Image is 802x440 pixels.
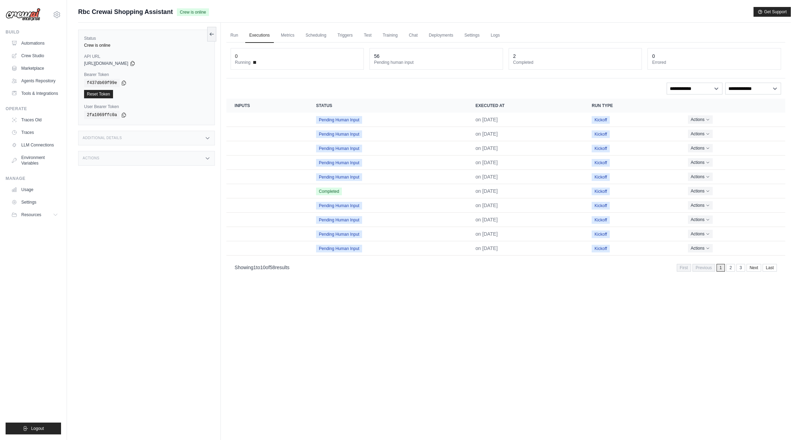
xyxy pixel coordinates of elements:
a: Marketplace [8,63,61,74]
span: Pending Human Input [316,216,362,224]
a: Next [747,264,762,272]
a: Environment Variables [8,152,61,169]
th: Inputs [226,99,308,113]
a: Settings [460,28,484,43]
a: Test [360,28,376,43]
span: Kickoff [592,159,610,167]
label: Bearer Token [84,72,209,77]
span: Pending Human Input [316,230,362,238]
time: July 29, 2025 at 07:49 PDT [475,231,498,237]
div: Build [6,29,61,35]
div: 2 [513,53,516,60]
span: Pending Human Input [316,145,362,152]
span: Kickoff [592,216,610,224]
button: Actions for execution [688,130,713,138]
a: Scheduling [301,28,330,43]
dt: Completed [513,60,638,65]
span: First [677,264,691,272]
a: Metrics [277,28,299,43]
button: Actions for execution [688,230,713,238]
a: Agents Repository [8,75,61,86]
a: Logs [487,28,504,43]
a: Traces Old [8,114,61,126]
span: Kickoff [592,130,610,138]
a: Deployments [425,28,457,43]
a: Chat [405,28,422,43]
a: Usage [8,184,61,195]
button: Actions for execution [688,158,713,167]
time: July 29, 2025 at 13:08 PDT [475,174,498,180]
dt: Pending human input [374,60,499,65]
nav: Pagination [226,258,785,276]
time: July 29, 2025 at 16:46 PDT [475,145,498,151]
div: 0 [652,53,655,60]
span: Crew is online [177,8,209,16]
section: Crew executions table [226,99,785,276]
button: Actions for execution [688,144,713,152]
span: Kickoff [592,145,610,152]
span: Completed [316,188,342,195]
a: Training [378,28,402,43]
a: Reset Token [84,90,113,98]
a: 2 [726,264,735,272]
button: Actions for execution [688,173,713,181]
a: Tools & Integrations [8,88,61,99]
span: 1 [717,264,725,272]
span: Pending Human Input [316,202,362,210]
a: Triggers [333,28,357,43]
span: Previous [692,264,715,272]
dt: Errored [652,60,777,65]
span: Pending Human Input [316,130,362,138]
span: Kickoff [592,173,610,181]
div: Manage [6,176,61,181]
a: LLM Connections [8,139,61,151]
p: Showing to of results [235,264,290,271]
a: Traces [8,127,61,138]
time: July 30, 2025 at 07:57 PDT [475,131,498,137]
span: Logout [31,426,44,431]
th: Executed at [467,99,583,113]
a: Crew Studio [8,50,61,61]
time: July 29, 2025 at 12:01 PDT [475,203,498,208]
label: Status [84,36,209,41]
time: July 29, 2025 at 14:51 PDT [475,160,498,165]
a: Last [763,264,777,272]
label: User Bearer Token [84,104,209,109]
h3: Additional Details [83,136,122,140]
a: Automations [8,38,61,49]
span: Kickoff [592,230,610,238]
nav: Pagination [677,264,777,272]
span: Resources [21,212,41,218]
h3: Actions [83,156,99,160]
th: Run Type [583,99,680,113]
time: July 29, 2025 at 12:06 PDT [475,188,498,194]
span: Pending Human Input [316,116,362,124]
span: 10 [260,265,266,270]
button: Actions for execution [688,115,713,124]
img: Logo [6,8,40,21]
span: Kickoff [592,116,610,124]
button: Logout [6,423,61,434]
div: Crew is online [84,43,209,48]
span: 1 [253,265,256,270]
th: Status [308,99,467,113]
code: 2fa1069ffc0a [84,111,120,119]
span: Kickoff [592,245,610,252]
button: Get Support [754,7,791,17]
span: Pending Human Input [316,245,362,252]
time: August 2, 2025 at 18:00 PDT [475,117,498,122]
div: 56 [374,53,380,60]
div: Operate [6,106,61,112]
button: Actions for execution [688,201,713,210]
span: Rbc Crewai Shopping Assistant [78,7,173,17]
a: Executions [245,28,274,43]
span: [URL][DOMAIN_NAME] [84,61,128,66]
time: July 29, 2025 at 07:45 PDT [475,245,498,251]
span: Kickoff [592,202,610,210]
button: Actions for execution [688,215,713,224]
span: Pending Human Input [316,159,362,167]
div: 0 [235,53,238,60]
a: Settings [8,197,61,208]
a: Run [226,28,242,43]
span: 58 [270,265,275,270]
